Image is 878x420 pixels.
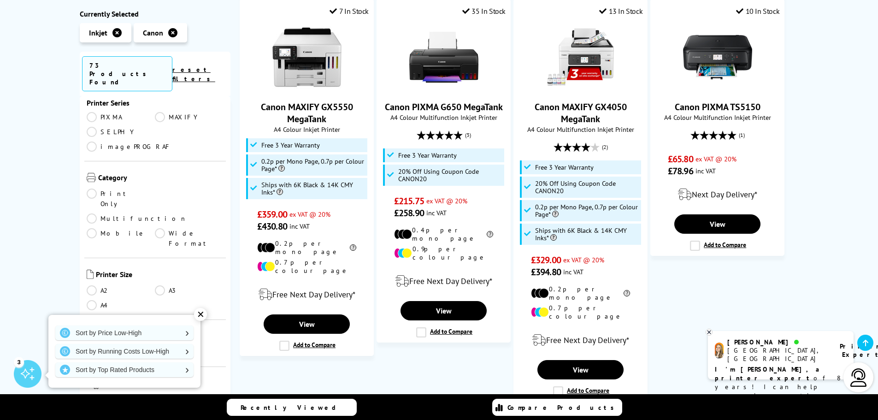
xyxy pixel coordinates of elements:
[465,126,471,144] span: (3)
[599,6,642,16] div: 13 In Stock
[55,344,194,359] a: Sort by Running Costs Low-High
[537,360,623,379] a: View
[87,173,96,182] img: Category
[257,208,287,220] span: £359.00
[87,142,172,152] a: imagePROGRAF
[398,168,502,183] span: 20% Off Using Coupon Code CANON20
[531,285,630,302] li: 0.2p per mono page
[87,112,155,122] a: PIXMA
[257,239,356,256] li: 0.2p per mono page
[87,189,155,209] a: Print Only
[849,368,868,387] img: user-headset-light.svg
[535,180,639,195] span: 20% Off Using Coupon Code CANON20
[727,338,828,346] div: [PERSON_NAME]
[426,196,467,205] span: ex VAT @ 20%
[563,267,583,276] span: inc VAT
[602,138,608,156] span: (2)
[96,270,224,281] span: Printer Size
[394,207,424,219] span: £258.90
[194,308,207,321] div: ✕
[535,227,639,242] span: Ships with 6K Black & 14K CMY Inks*
[241,403,345,412] span: Recently Viewed
[257,220,287,232] span: £430.80
[261,142,320,149] span: Free 3 Year Warranty
[535,101,627,125] a: Canon MAXIFY GX4050 MegaTank
[261,101,353,125] a: Canon MAXIFY GX5550 MegaTank
[553,386,609,396] label: Add to Compare
[55,325,194,340] a: Sort by Price Low-High
[87,213,187,224] a: Multifunction
[394,226,493,243] li: 0.4p per mono page
[14,357,24,367] div: 3
[535,164,594,171] span: Free 3 Year Warranty
[289,222,310,231] span: inc VAT
[426,208,447,217] span: inc VAT
[87,270,94,279] img: Printer Size
[727,346,828,363] div: [GEOGRAPHIC_DATA], [GEOGRAPHIC_DATA]
[87,127,155,137] a: SELPHY
[89,28,107,37] span: Inkjet
[55,362,194,377] a: Sort by Top Rated Products
[690,241,746,251] label: Add to Compare
[655,113,779,122] span: A4 Colour Multifunction Inkjet Printer
[546,23,615,92] img: Canon MAXIFY GX4050 MegaTank
[531,254,561,266] span: £329.00
[143,28,163,37] span: Canon
[409,23,478,92] img: Canon PIXMA G650 MegaTank
[715,343,724,359] img: amy-livechat.png
[155,112,224,122] a: MAXIFY
[535,203,639,218] span: 0.2p per Mono Page, 0.7p per Colour Page*
[675,101,760,113] a: Canon PIXMA TS5150
[385,101,503,113] a: Canon PIXMA G650 MegaTank
[674,214,760,234] a: View
[87,228,155,248] a: Mobile
[261,181,365,196] span: Ships with 6K Black & 14K CMY Inks*
[519,125,642,134] span: A4 Colour Multifunction Inkjet Printer
[409,84,478,94] a: Canon PIXMA G650 MegaTank
[668,165,693,177] span: £78.96
[272,84,342,94] a: Canon MAXIFY GX5550 MegaTank
[739,126,745,144] span: (1)
[401,301,486,320] a: View
[87,285,155,296] a: A2
[98,173,224,184] span: Category
[563,255,604,264] span: ex VAT @ 20%
[80,9,231,18] div: Currently Selected
[264,314,349,334] a: View
[683,23,752,92] img: Canon PIXMA TS5150
[172,65,215,83] a: reset filters
[87,98,224,107] span: Printer Series
[257,258,356,275] li: 0.7p per colour page
[261,158,365,172] span: 0.2p per Mono Page, 0.7p per Colour Page*
[245,125,369,134] span: A4 Colour Inkjet Printer
[272,23,342,92] img: Canon MAXIFY GX5550 MegaTank
[531,304,630,320] li: 0.7p per colour page
[382,268,506,294] div: modal_delivery
[668,153,693,165] span: £65.80
[227,399,357,416] a: Recently Viewed
[715,365,847,409] p: of 8 years! I can help you choose the right product
[546,84,615,94] a: Canon MAXIFY GX4050 MegaTank
[655,182,779,207] div: modal_delivery
[715,365,822,382] b: I'm [PERSON_NAME], a printer expert
[695,166,716,175] span: inc VAT
[279,341,336,351] label: Add to Compare
[531,266,561,278] span: £394.80
[507,403,619,412] span: Compare Products
[330,6,369,16] div: 7 In Stock
[398,152,457,159] span: Free 3 Year Warranty
[462,6,506,16] div: 35 In Stock
[492,399,622,416] a: Compare Products
[736,6,779,16] div: 10 In Stock
[155,285,224,296] a: A3
[519,327,642,353] div: modal_delivery
[245,282,369,308] div: modal_delivery
[82,56,172,91] span: 73 Products Found
[87,300,155,310] a: A4
[289,210,330,219] span: ex VAT @ 20%
[416,327,472,337] label: Add to Compare
[695,154,737,163] span: ex VAT @ 20%
[683,84,752,94] a: Canon PIXMA TS5150
[394,245,493,261] li: 0.9p per colour page
[394,195,424,207] span: £215.75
